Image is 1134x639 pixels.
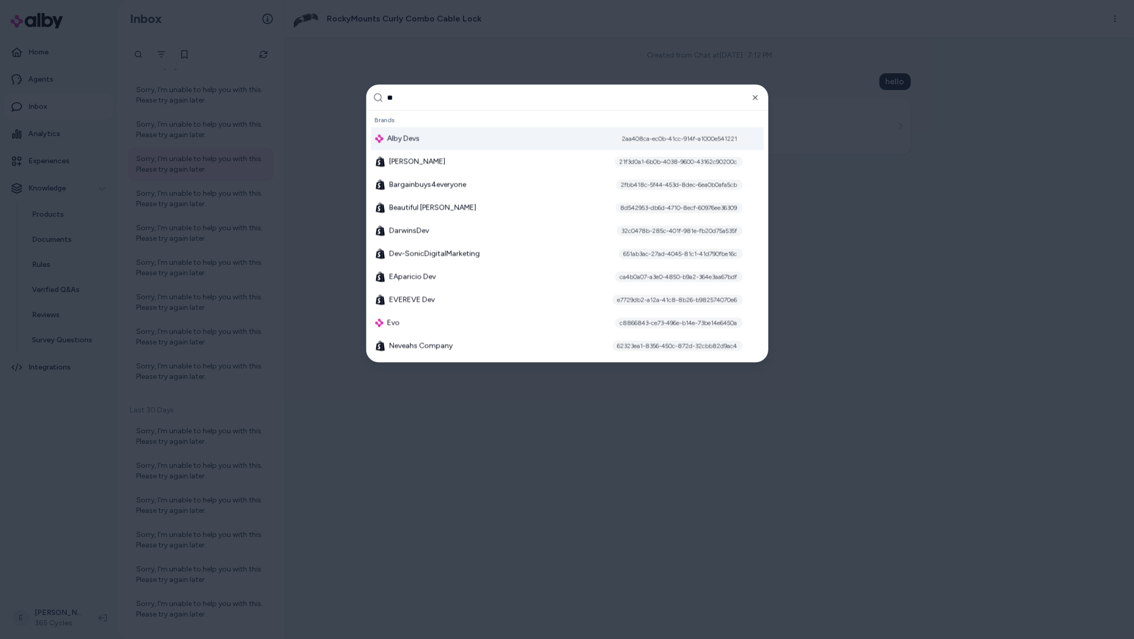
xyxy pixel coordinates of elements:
[390,226,430,237] span: DarwinsDev
[612,341,743,352] div: 62323ea1-8356-450c-872d-32cbb82d9ac4
[612,295,743,306] div: e7729db2-a12a-41c8-8b26-b982574070e6
[375,135,383,143] img: alby Logo
[390,203,477,214] span: Beautiful [PERSON_NAME]
[390,341,453,352] span: Neveahs Company
[615,272,743,283] div: ca4b0a07-a3e0-4850-b9a2-364e3aa67bdf
[390,157,446,167] span: [PERSON_NAME]
[367,111,768,362] div: Suggestions
[388,134,420,144] span: Alby Devs
[390,249,480,260] span: Dev-SonicDigitalMarketing
[615,203,743,214] div: 8d542953-db6d-4710-8ecf-60976ee36309
[388,318,400,329] span: Evo
[375,319,383,328] img: alby Logo
[390,295,435,306] span: EVEREVE Dev
[390,272,436,283] span: EAparicio Dev
[616,180,743,190] div: 2fbb418c-5f44-453d-8dec-6ea0b0afa5cb
[614,157,743,167] div: 21f3d0a1-6b0b-4038-9600-43162c90200c
[619,249,743,260] div: 651ab3ac-27ad-4045-81c1-41d790fbe16c
[617,134,743,144] div: 2aa408ca-ec0b-41cc-914f-a1000e541221
[390,180,467,190] span: Bargainbuys4everyone
[616,226,743,237] div: 32c0478b-285c-401f-981e-fb20d75a535f
[371,113,764,128] div: Brands
[615,318,743,329] div: c8866843-ce73-496e-b14e-73be14e6450a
